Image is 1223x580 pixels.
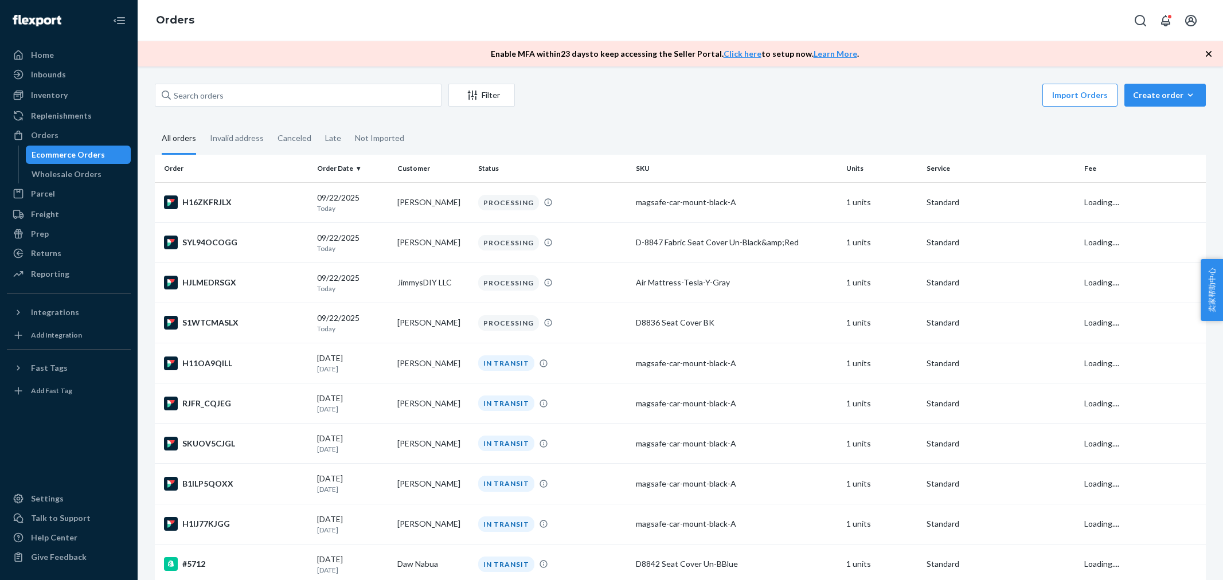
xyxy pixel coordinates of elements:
td: Loading.... [1080,383,1206,424]
div: H16ZKFRJLX [164,195,308,209]
a: Inbounds [7,65,131,84]
div: PROCESSING [478,315,539,331]
div: IN TRANSIT [478,476,534,491]
button: Filter [448,84,515,107]
a: Reporting [7,265,131,283]
th: Status [474,155,631,182]
div: Inventory [31,89,68,101]
div: Canceled [278,123,311,153]
input: Search orders [155,84,441,107]
div: magsafe-car-mount-black-A [636,358,837,369]
img: Flexport logo [13,15,61,26]
td: 1 units [842,262,923,303]
td: 1 units [842,182,923,222]
td: [PERSON_NAME] [393,424,474,464]
td: Loading.... [1080,504,1206,544]
div: IN TRANSIT [478,557,534,572]
a: Ecommerce Orders [26,146,131,164]
a: Wholesale Orders [26,165,131,183]
button: Import Orders [1042,84,1117,107]
p: Today [317,284,389,293]
div: All orders [162,123,196,155]
div: Air Mattress-Tesla-Y-Gray [636,277,837,288]
div: SYL94OCOGG [164,236,308,249]
div: Reporting [31,268,69,280]
div: [DATE] [317,473,389,494]
a: Returns [7,244,131,262]
div: magsafe-car-mount-black-A [636,518,837,530]
div: H11OA9QILL [164,356,308,370]
p: [DATE] [317,364,389,374]
a: Home [7,46,131,64]
div: [DATE] [317,393,389,414]
td: [PERSON_NAME] [393,222,474,262]
td: [PERSON_NAME] [393,464,474,504]
div: D8836 Seat Cover BK [636,317,837,328]
div: IN TRANSIT [478,516,534,532]
a: Help Center [7,528,131,547]
div: D8842 Seat Cover Un-BBlue [636,558,837,570]
td: [PERSON_NAME] [393,504,474,544]
div: Parcel [31,188,55,199]
td: Loading.... [1080,222,1206,262]
div: [DATE] [317,433,389,454]
a: Parcel [7,185,131,203]
div: Returns [31,248,61,259]
a: Settings [7,489,131,508]
button: Create order [1124,84,1206,107]
button: Fast Tags [7,359,131,377]
div: Home [31,49,54,61]
div: Not Imported [355,123,404,153]
div: magsafe-car-mount-black-A [636,197,837,208]
p: Standard [927,558,1075,570]
td: 1 units [842,222,923,262]
span: 卖家帮助中心 [1201,259,1223,321]
td: 1 units [842,504,923,544]
div: IN TRANSIT [478,355,534,371]
div: B1ILP5QOXX [164,477,308,491]
button: Give Feedback [7,548,131,566]
div: H1IJ77KJGG [164,517,308,531]
div: Create order [1133,89,1197,101]
p: Standard [927,518,1075,530]
td: Loading.... [1080,424,1206,464]
div: Wholesale Orders [32,168,101,180]
div: 09/22/2025 [317,312,389,334]
div: Add Integration [31,330,82,340]
a: Learn More [814,49,857,58]
a: Click here [724,49,761,58]
div: Replenishments [31,110,92,122]
a: Orders [156,14,194,26]
p: Standard [927,197,1075,208]
div: Orders [31,130,58,141]
p: [DATE] [317,565,389,575]
td: 1 units [842,383,923,424]
div: 09/22/2025 [317,232,389,253]
div: Prep [31,228,49,240]
td: Loading.... [1080,343,1206,383]
td: [PERSON_NAME] [393,383,474,424]
td: 1 units [842,424,923,464]
div: #5712 [164,557,308,571]
p: Today [317,203,389,213]
a: Add Fast Tag [7,382,131,400]
div: magsafe-car-mount-black-A [636,478,837,489]
th: Fee [1080,155,1206,182]
p: Today [317,324,389,334]
a: Replenishments [7,107,131,125]
div: 09/22/2025 [317,272,389,293]
p: Standard [927,358,1075,369]
div: Settings [31,493,64,504]
td: 1 units [842,343,923,383]
p: Today [317,244,389,253]
p: Standard [927,317,1075,328]
div: Integrations [31,307,79,318]
div: Help Center [31,532,77,543]
div: Ecommerce Orders [32,149,105,160]
div: [DATE] [317,554,389,575]
button: Open notifications [1154,9,1177,32]
div: Give Feedback [31,551,87,563]
div: Freight [31,209,59,220]
div: PROCESSING [478,195,539,210]
div: magsafe-car-mount-black-A [636,398,837,409]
